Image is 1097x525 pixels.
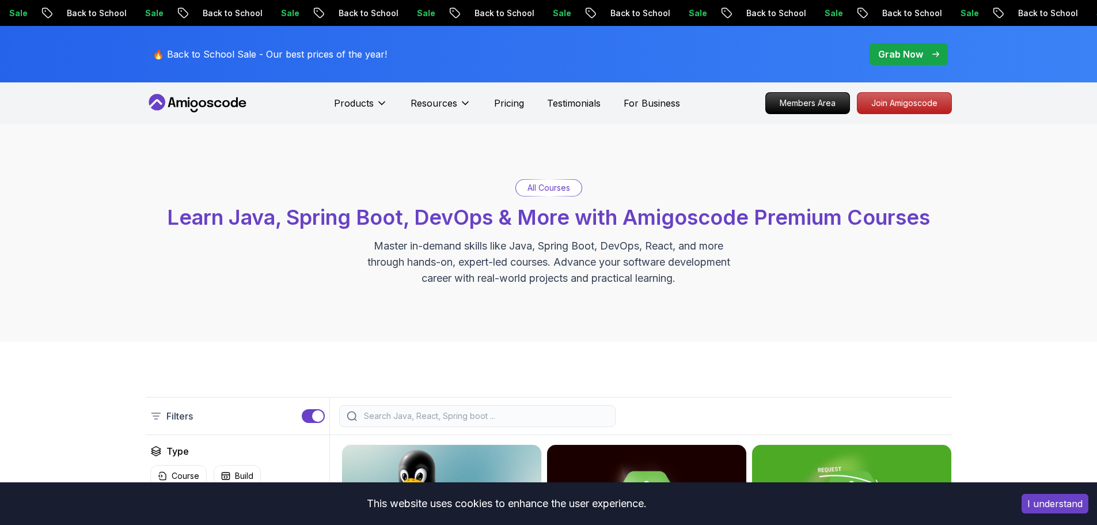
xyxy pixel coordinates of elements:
[940,7,977,19] p: Sale
[857,93,951,114] p: Join Amigoscode
[862,7,940,19] p: Back to School
[355,238,742,286] p: Master in-demand skills like Java, Spring Boot, DevOps, React, and more through hands-on, expert-...
[172,470,199,482] p: Course
[857,92,952,114] a: Join Amigoscode
[411,96,471,119] button: Resources
[494,96,524,110] a: Pricing
[9,491,1004,516] div: This website uses cookies to enhance the user experience.
[214,465,261,487] button: Build
[804,7,841,19] p: Sale
[998,7,1076,19] p: Back to School
[726,7,804,19] p: Back to School
[397,7,434,19] p: Sale
[765,92,850,114] a: Members Area
[334,96,388,119] button: Products
[766,93,849,114] p: Members Area
[533,7,570,19] p: Sale
[362,410,608,422] input: Search Java, React, Spring boot ...
[527,182,570,194] p: All Courses
[318,7,397,19] p: Back to School
[150,465,207,487] button: Course
[166,409,193,423] p: Filters
[669,7,705,19] p: Sale
[334,96,374,110] p: Products
[261,7,298,19] p: Sale
[590,7,669,19] p: Back to School
[166,444,189,458] h2: Type
[454,7,533,19] p: Back to School
[878,47,923,61] p: Grab Now
[1022,494,1088,513] button: Accept cookies
[411,96,457,110] p: Resources
[235,470,253,482] p: Build
[47,7,125,19] p: Back to School
[624,96,680,110] a: For Business
[547,96,601,110] a: Testimonials
[153,47,387,61] p: 🔥 Back to School Sale - Our best prices of the year!
[183,7,261,19] p: Back to School
[167,205,930,230] span: Learn Java, Spring Boot, DevOps & More with Amigoscode Premium Courses
[125,7,162,19] p: Sale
